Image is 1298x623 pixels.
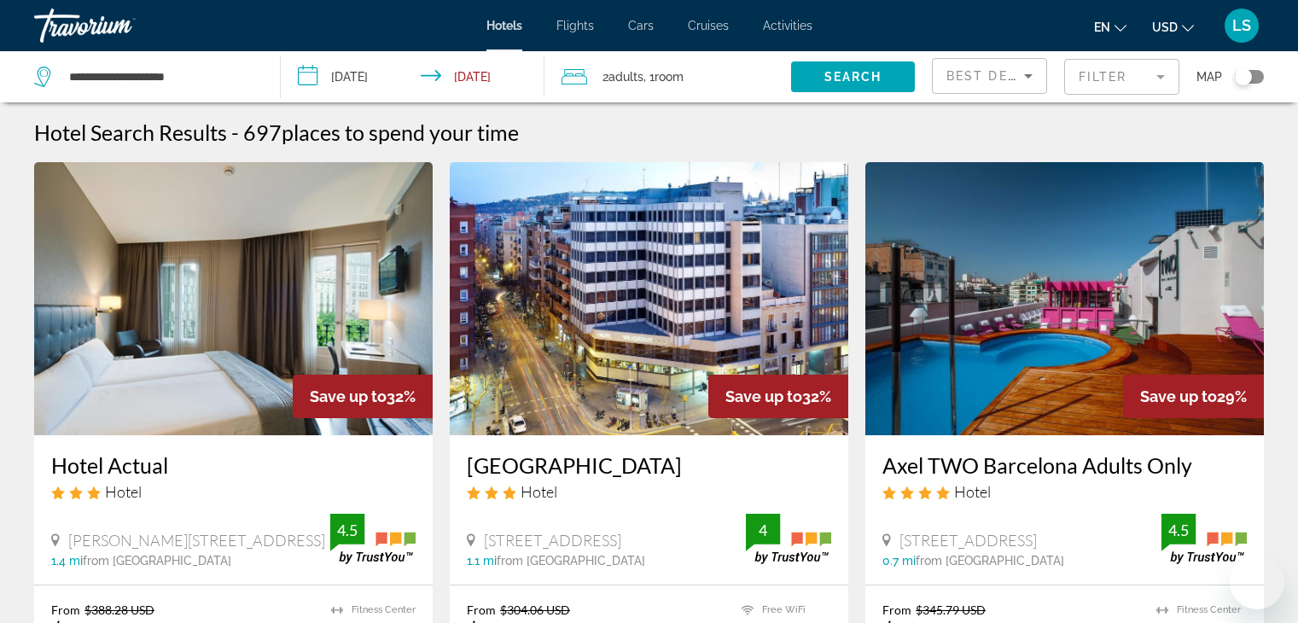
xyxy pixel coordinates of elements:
[1094,20,1110,34] span: en
[83,554,231,568] span: from [GEOGRAPHIC_DATA]
[899,531,1037,550] span: [STREET_ADDRESS]
[882,452,1247,478] a: Axel TWO Barcelona Adults Only
[231,119,239,145] span: -
[1140,387,1217,405] span: Save up to
[68,531,325,550] span: [PERSON_NAME][STREET_ADDRESS]
[51,482,416,501] div: 3 star Hotel
[824,70,882,84] span: Search
[105,482,142,501] span: Hotel
[310,387,387,405] span: Save up to
[1161,514,1247,564] img: trustyou-badge.svg
[34,119,227,145] h1: Hotel Search Results
[746,514,831,564] img: trustyou-badge.svg
[1196,65,1222,89] span: Map
[882,554,916,568] span: 0.7 mi
[521,482,557,501] span: Hotel
[688,19,729,32] a: Cruises
[450,162,848,435] img: Hotel image
[1232,17,1251,34] span: LS
[293,375,433,418] div: 32%
[497,554,645,568] span: from [GEOGRAPHIC_DATA]
[51,603,80,617] span: From
[330,514,416,564] img: trustyou-badge.svg
[1152,15,1194,39] button: Change currency
[865,162,1264,435] img: Hotel image
[1152,20,1178,34] span: USD
[51,452,416,478] a: Hotel Actual
[602,65,643,89] span: 2
[51,554,83,568] span: 1.4 mi
[330,520,364,540] div: 4.5
[1123,375,1264,418] div: 29%
[916,554,1064,568] span: from [GEOGRAPHIC_DATA]
[882,482,1247,501] div: 4 star Hotel
[608,70,643,84] span: Adults
[467,554,497,568] span: 1.1 mi
[628,19,654,32] a: Cars
[84,603,154,617] del: $388.28 USD
[746,520,780,540] div: 4
[243,119,519,145] h2: 697
[323,603,416,617] li: Fitness Center
[467,452,831,478] a: [GEOGRAPHIC_DATA]
[708,375,848,418] div: 32%
[1064,58,1179,96] button: Filter
[282,119,519,145] span: places to spend your time
[791,61,915,92] button: Search
[500,603,570,617] del: $304.06 USD
[643,65,684,89] span: , 1
[1222,69,1264,84] button: Toggle map
[1094,15,1126,39] button: Change language
[34,162,433,435] img: Hotel image
[1148,603,1247,617] li: Fitness Center
[946,66,1033,86] mat-select: Sort by
[882,603,911,617] span: From
[281,51,544,102] button: Check-in date: Dec 4, 2025 Check-out date: Dec 6, 2025
[733,603,831,617] li: Free WiFi
[655,70,684,84] span: Room
[1230,555,1284,609] iframe: Button to launch messaging window
[954,482,991,501] span: Hotel
[467,603,496,617] span: From
[1161,520,1196,540] div: 4.5
[763,19,812,32] a: Activities
[556,19,594,32] a: Flights
[946,69,1035,83] span: Best Deals
[1219,8,1264,44] button: User Menu
[467,482,831,501] div: 3 star Hotel
[916,603,986,617] del: $345.79 USD
[34,3,205,48] a: Travorium
[486,19,522,32] a: Hotels
[484,531,621,550] span: [STREET_ADDRESS]
[725,387,802,405] span: Save up to
[544,51,791,102] button: Travelers: 2 adults, 0 children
